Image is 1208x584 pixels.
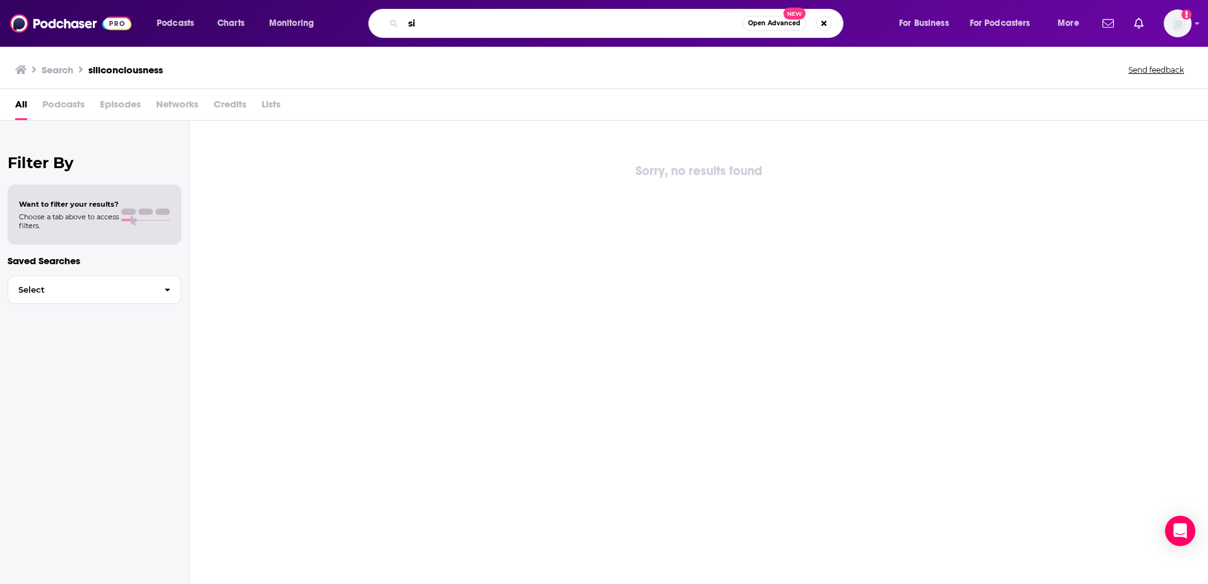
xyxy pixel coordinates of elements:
span: Networks [156,94,198,120]
div: Sorry, no results found [190,161,1208,181]
img: Podchaser - Follow, Share and Rate Podcasts [10,11,131,35]
div: Open Intercom Messenger [1165,516,1195,546]
input: Search podcasts, credits, & more... [403,13,742,33]
img: User Profile [1164,9,1192,37]
p: Saved Searches [8,255,181,267]
span: Want to filter your results? [19,200,119,209]
span: Monitoring [269,15,314,32]
span: For Podcasters [970,15,1030,32]
a: Show notifications dropdown [1129,13,1149,34]
span: More [1058,15,1079,32]
svg: Add a profile image [1181,9,1192,20]
span: Episodes [100,94,141,120]
h3: Search [42,64,73,76]
button: open menu [890,13,965,33]
button: open menu [148,13,210,33]
span: Logged in as WE_Broadcast [1164,9,1192,37]
span: Select [8,286,154,294]
span: Lists [262,94,281,120]
span: For Business [899,15,949,32]
button: Open AdvancedNew [742,16,806,31]
button: open menu [260,13,330,33]
button: open menu [1049,13,1095,33]
h3: siliconciousness [88,64,163,76]
a: All [15,94,27,120]
span: New [783,8,806,20]
span: Credits [214,94,246,120]
span: Podcasts [42,94,85,120]
div: Search podcasts, credits, & more... [380,9,855,38]
button: open menu [962,13,1049,33]
button: Select [8,276,181,304]
span: Podcasts [157,15,194,32]
a: Show notifications dropdown [1097,13,1119,34]
button: Show profile menu [1164,9,1192,37]
span: Open Advanced [748,20,800,27]
h2: Filter By [8,154,181,172]
a: Charts [209,13,252,33]
button: Send feedback [1125,64,1188,75]
span: Choose a tab above to access filters. [19,212,119,230]
span: Charts [217,15,245,32]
